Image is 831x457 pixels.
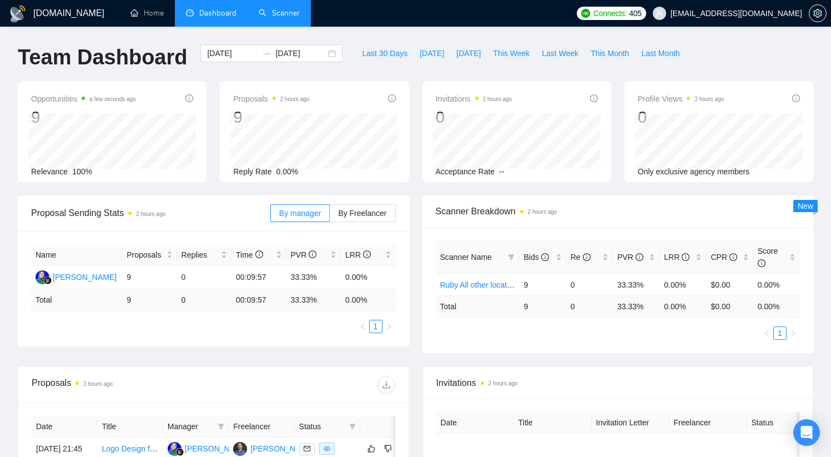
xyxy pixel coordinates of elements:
button: download [377,376,395,394]
time: 2 hours ago [694,96,724,102]
time: 2 hours ago [528,209,557,215]
div: Open Intercom Messenger [793,419,820,446]
span: swap-right [262,49,271,58]
td: 0 [177,289,231,311]
span: download [378,380,395,389]
time: 2 hours ago [483,96,512,102]
span: 0.00% [276,167,299,176]
time: 2 hours ago [136,211,165,217]
td: 00:09:57 [231,289,286,311]
span: to [262,49,271,58]
td: 0 [177,266,231,289]
time: 2 hours ago [280,96,310,102]
td: 0.00% [753,274,800,295]
time: 2 hours ago [83,381,113,387]
span: Profile Views [638,92,724,106]
td: 9 [122,266,177,289]
td: 0.00% [341,266,396,289]
span: [DATE] [420,47,444,59]
span: dislike [384,444,392,453]
time: a few seconds ago [89,96,135,102]
span: [DATE] [456,47,481,59]
td: 00:09:57 [231,266,286,289]
span: PVR [617,253,643,262]
img: RR [36,270,49,284]
td: 33.33% [286,266,341,289]
th: Freelancer [229,416,294,438]
td: 33.33 % [286,289,341,311]
div: 9 [31,107,136,128]
span: This Week [493,47,530,59]
span: Dashboard [199,8,236,18]
th: Status [747,412,825,434]
td: 9 [519,274,566,295]
td: 33.33% [613,274,659,295]
span: info-circle [309,250,316,258]
span: info-circle [363,250,371,258]
div: 0 [638,107,724,128]
span: info-circle [185,94,193,102]
span: This Month [591,47,629,59]
span: Invitations [436,376,800,390]
button: [DATE] [450,44,487,62]
span: filter [347,418,358,435]
span: info-circle [792,94,800,102]
div: [PERSON_NAME] [185,443,249,455]
li: 1 [773,327,787,340]
button: like [365,442,378,455]
div: [PERSON_NAME] [53,271,117,283]
td: Total [436,295,520,317]
th: Name [31,244,122,266]
button: left [356,320,369,333]
span: Bids [523,253,548,262]
span: setting [809,9,826,18]
span: right [386,323,392,330]
span: filter [215,418,226,435]
button: This Month [585,44,635,62]
span: right [790,330,797,337]
span: like [367,444,375,453]
td: $0.00 [706,274,753,295]
a: Ruby All other locations [440,280,521,289]
span: By manager [279,209,321,218]
span: Score [758,247,778,268]
span: info-circle [255,250,263,258]
a: RR[PERSON_NAME] [168,444,249,453]
td: 9 [519,295,566,317]
span: info-circle [682,253,689,261]
time: 2 hours ago [488,380,518,386]
th: Proposals [122,244,177,266]
button: [DATE] [414,44,450,62]
span: 405 [629,7,641,19]
img: PM [233,442,247,456]
span: filter [508,254,515,260]
a: 1 [370,320,382,333]
li: Next Page [787,327,800,340]
div: 0 [436,107,512,128]
li: Previous Page [356,320,369,333]
span: -- [499,167,504,176]
span: dashboard [186,9,194,17]
span: CPR [711,253,737,262]
th: Replies [177,244,231,266]
span: Status [299,420,345,433]
div: Proposals [32,376,213,394]
th: Date [436,412,514,434]
li: Next Page [382,320,396,333]
div: [PERSON_NAME] [250,443,314,455]
a: 1 [774,327,786,339]
div: 9 [233,107,309,128]
span: Scanner Breakdown [436,204,800,218]
span: By Freelancer [338,209,386,218]
td: $ 0.00 [706,295,753,317]
span: PVR [291,250,317,259]
button: setting [809,4,827,22]
img: upwork-logo.png [581,9,590,18]
img: gigradar-bm.png [176,448,184,456]
th: Freelancer [669,412,747,434]
span: eye [324,445,330,452]
a: searchScanner [259,8,300,18]
input: End date [275,47,326,59]
span: user [656,9,663,17]
span: Last Week [542,47,578,59]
